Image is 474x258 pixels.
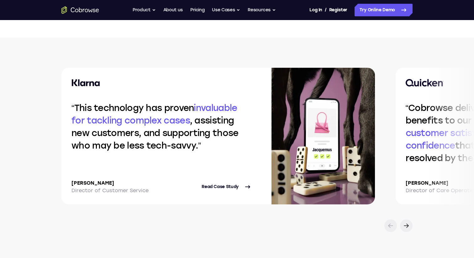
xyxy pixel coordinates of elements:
[202,179,251,194] a: Read Case Study
[309,4,322,16] a: Log In
[71,79,100,87] img: Klarna logo
[163,4,183,16] a: About us
[212,4,240,16] button: Use Cases
[325,6,327,14] span: /
[406,79,444,87] img: Quicken logo
[133,4,156,16] button: Product
[329,4,347,16] a: Register
[190,4,205,16] a: Pricing
[71,187,149,194] p: Director of Customer Service
[248,4,276,16] button: Resources
[355,4,413,16] a: Try Online Demo
[61,6,99,14] a: Go to the home page
[71,103,239,151] q: This technology has proven , assisting new customers, and supporting those who may be less tech-s...
[71,179,149,187] p: [PERSON_NAME]
[271,68,375,204] img: Case study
